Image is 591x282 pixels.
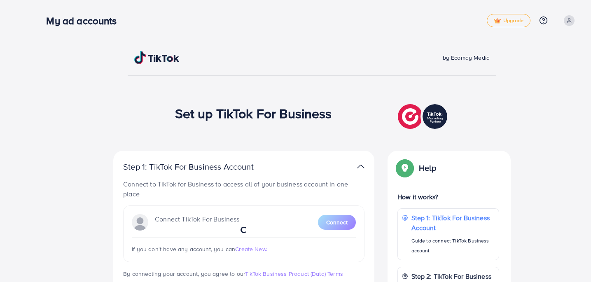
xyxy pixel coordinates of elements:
img: TikTok [134,51,180,64]
span: by Ecomdy Media [443,54,490,62]
p: Help [419,163,436,173]
span: Upgrade [494,18,523,24]
h3: My ad accounts [46,15,123,27]
p: Guide to connect TikTok Business account [411,236,495,256]
img: TikTok partner [398,102,449,131]
p: How it works? [397,192,499,202]
a: tickUpgrade [487,14,530,27]
h1: Set up TikTok For Business [175,105,332,121]
p: Step 1: TikTok For Business Account [411,213,495,233]
p: Step 1: TikTok For Business Account [123,162,280,172]
img: tick [494,18,501,24]
img: TikTok partner [357,161,364,172]
img: Popup guide [397,161,412,175]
